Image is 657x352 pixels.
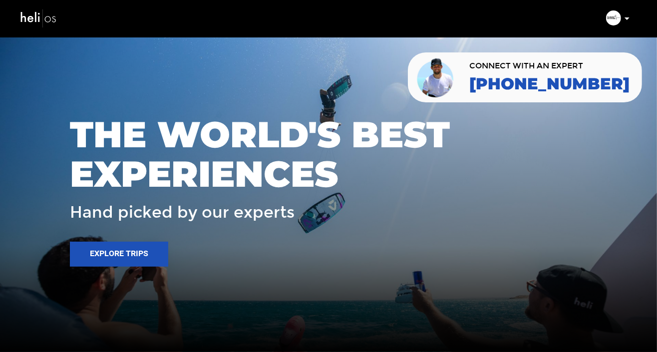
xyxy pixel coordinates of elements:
img: contact our team [415,56,457,98]
span: THE WORLD'S BEST EXPERIENCES [70,115,587,194]
a: [PHONE_NUMBER] [469,75,630,93]
span: CONNECT WITH AN EXPERT [469,62,630,70]
button: Explore Trips [70,242,168,267]
img: 2fc09df56263535bfffc428f72fcd4c8.png [606,10,621,25]
span: Hand picked by our experts [70,204,295,221]
img: heli-logo [20,7,57,29]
